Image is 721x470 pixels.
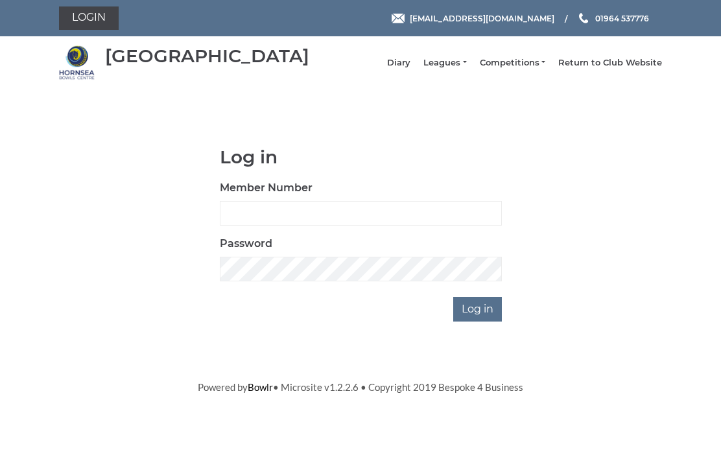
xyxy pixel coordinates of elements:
img: Hornsea Bowls Centre [59,45,95,80]
label: Member Number [220,180,313,196]
div: [GEOGRAPHIC_DATA] [105,46,309,66]
a: Return to Club Website [558,57,662,69]
a: Phone us 01964 537776 [577,12,649,25]
a: Bowlr [248,381,273,393]
span: 01964 537776 [595,13,649,23]
a: Leagues [423,57,466,69]
span: [EMAIL_ADDRESS][DOMAIN_NAME] [410,13,554,23]
a: Email [EMAIL_ADDRESS][DOMAIN_NAME] [392,12,554,25]
a: Competitions [480,57,545,69]
img: Phone us [579,13,588,23]
a: Diary [387,57,410,69]
h1: Log in [220,147,502,167]
img: Email [392,14,405,23]
span: Powered by • Microsite v1.2.2.6 • Copyright 2019 Bespoke 4 Business [198,381,523,393]
label: Password [220,236,272,252]
a: Login [59,6,119,30]
input: Log in [453,297,502,322]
